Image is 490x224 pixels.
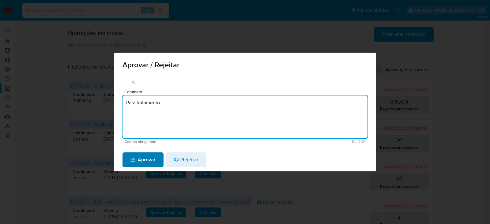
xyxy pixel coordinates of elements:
[123,61,367,69] span: Aprovar / Rejeitar
[130,153,156,166] span: Aprovar
[245,140,366,144] span: Máximo 200 caracteres
[124,140,245,144] span: Campo obrigatório
[166,152,206,167] button: Rejeitar
[123,95,367,138] textarea: Para tratamento.
[124,90,369,94] span: Comment
[174,153,198,166] span: Rejeitar
[123,152,164,167] button: Aprovar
